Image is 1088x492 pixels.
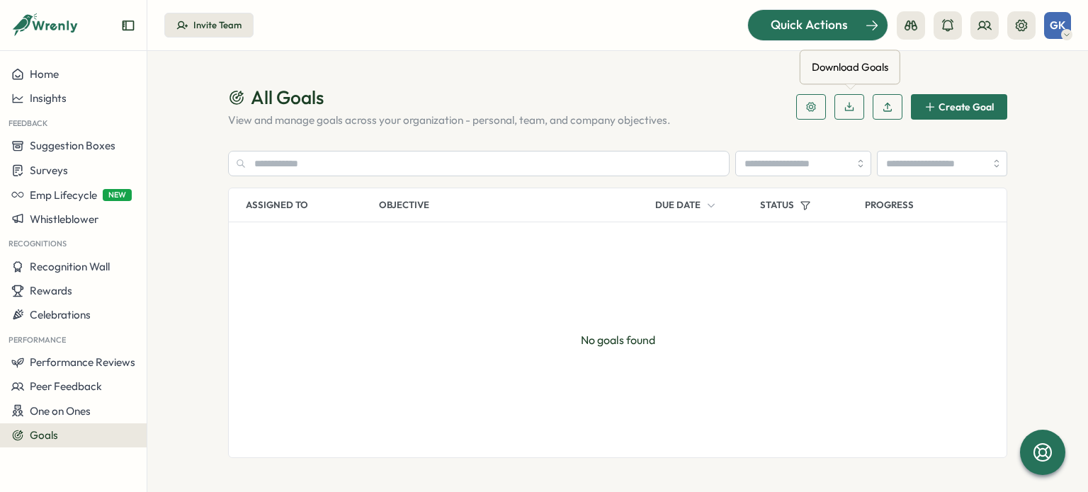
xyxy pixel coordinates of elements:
button: Invite Team [164,13,254,38]
span: Peer Feedback [30,379,102,393]
p: Assigned To [246,199,308,212]
button: Download Goals [834,94,864,120]
span: Performance Reviews [30,355,135,369]
span: One on Ones [30,404,91,418]
span: Rewards [30,284,72,297]
button: Expand sidebar [121,18,135,33]
span: Recognition Wall [30,260,110,273]
p: No goals found [547,297,689,383]
button: Create Goal [911,94,1007,120]
button: GK [1044,12,1071,39]
p: Status [760,199,794,212]
span: Celebrations [30,308,91,321]
span: Insights [30,91,67,105]
span: Quick Actions [771,16,848,34]
p: Due Date [655,199,701,212]
span: Whistleblower [30,212,98,226]
p: Objective [379,188,650,222]
p: Progress [865,188,964,222]
button: Upload Goals [873,94,902,120]
span: NEW [103,189,132,201]
span: Create Goal [939,102,994,112]
span: GK [1050,19,1065,31]
span: Surveys [30,164,68,177]
div: Invite Team [193,19,242,32]
p: View and manage goals across your organization - personal, team, and company objectives. [228,113,779,128]
span: Emp Lifecycle [30,188,97,202]
span: Suggestion Boxes [30,139,115,152]
button: Quick Actions [747,9,888,40]
span: Home [30,67,59,81]
span: All Goals [251,85,324,110]
div: Download Goals [809,56,891,78]
span: Goals [30,428,58,442]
